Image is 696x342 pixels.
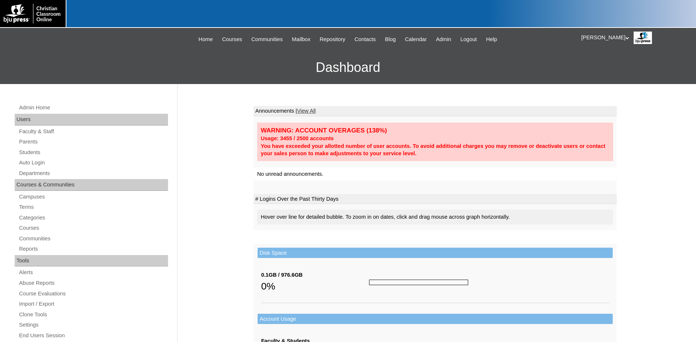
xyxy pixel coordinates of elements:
[457,35,481,44] a: Logout
[18,244,168,254] a: Reports
[18,137,168,146] a: Parents
[261,126,609,135] div: WARNING: ACCOUNT OVERAGES (138%)
[18,331,168,340] a: End Users Session
[261,135,334,141] strong: Usage: 3455 / 2500 accounts
[581,32,689,44] div: [PERSON_NAME]
[18,320,168,330] a: Settings
[18,213,168,222] a: Categories
[316,35,349,44] a: Repository
[15,114,168,125] div: Users
[432,35,455,44] a: Admin
[15,255,168,267] div: Tools
[351,35,379,44] a: Contacts
[218,35,246,44] a: Courses
[18,234,168,243] a: Communities
[18,192,168,201] a: Campuses
[254,106,617,116] td: Announcements |
[18,289,168,298] a: Course Evaluations
[288,35,314,44] a: Mailbox
[261,279,369,294] div: 0%
[18,299,168,309] a: Import / Export
[18,203,168,212] a: Terms
[297,108,316,114] a: View All
[18,127,168,136] a: Faculty & Staff
[381,35,399,44] a: Blog
[482,35,501,44] a: Help
[320,35,345,44] span: Repository
[257,210,613,225] div: Hover over line for detailed bubble. To zoom in on dates, click and drag mouse across graph horiz...
[251,35,283,44] span: Communities
[261,142,609,157] div: You have exceeded your allotted number of user accounts. To avoid additional charges you may remo...
[354,35,376,44] span: Contacts
[15,179,168,191] div: Courses & Communities
[18,310,168,319] a: Clone Tools
[18,148,168,157] a: Students
[254,194,617,204] td: # Logins Over the Past Thirty Days
[195,35,216,44] a: Home
[258,314,613,324] td: Account Usage
[248,35,287,44] a: Communities
[460,35,477,44] span: Logout
[261,271,369,279] div: 0.1GB / 976.6GB
[198,35,213,44] span: Home
[18,103,168,112] a: Admin Home
[18,158,168,167] a: Auto Login
[18,279,168,288] a: Abuse Reports
[254,167,617,181] td: No unread announcements.
[385,35,396,44] span: Blog
[634,32,652,44] img: George / Distance Learning Online Staff
[401,35,430,44] a: Calendar
[18,268,168,277] a: Alerts
[4,51,692,84] h3: Dashboard
[4,4,62,23] img: logo-white.png
[405,35,427,44] span: Calendar
[18,223,168,233] a: Courses
[436,35,451,44] span: Admin
[258,248,613,258] td: Disk Space
[292,35,311,44] span: Mailbox
[486,35,497,44] span: Help
[222,35,242,44] span: Courses
[18,169,168,178] a: Departments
